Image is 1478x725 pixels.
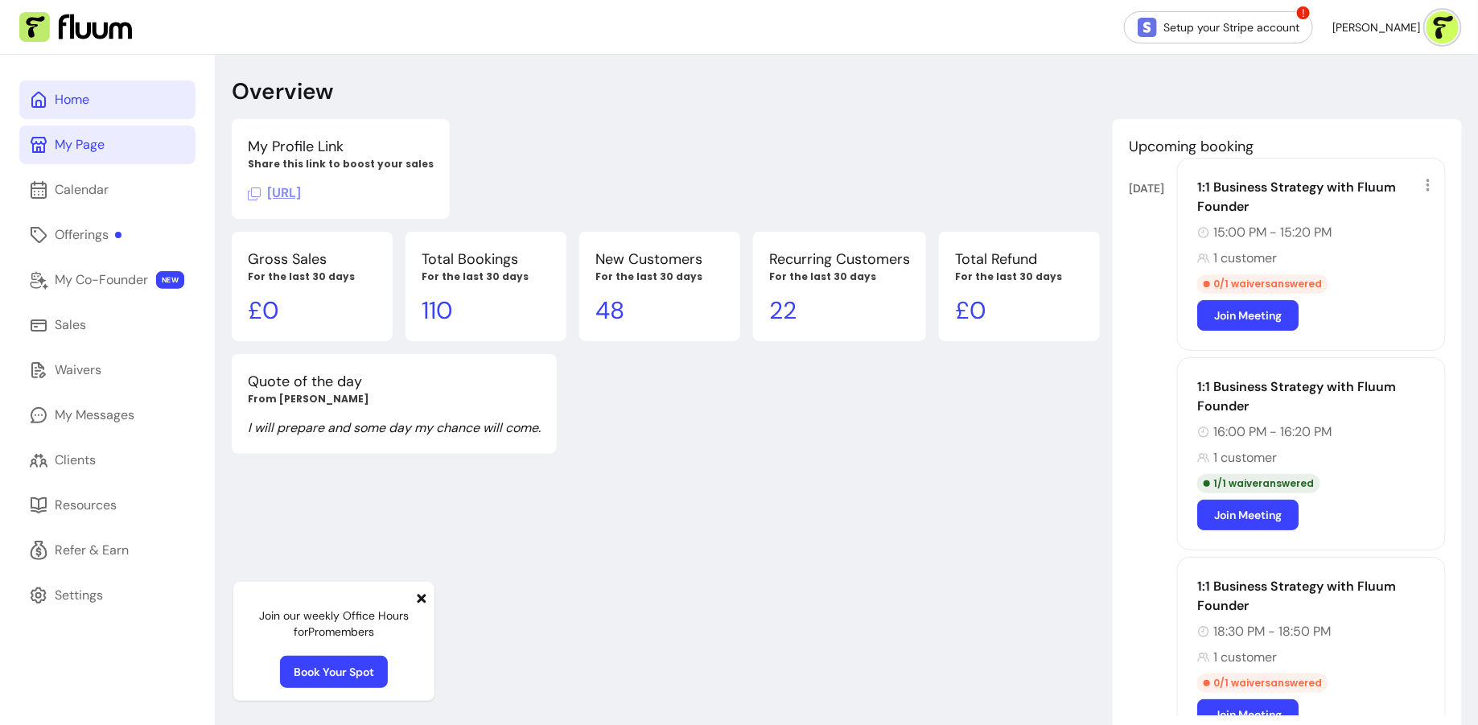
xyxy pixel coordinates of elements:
[769,296,910,325] p: 22
[246,608,422,640] p: Join our weekly Office Hours for Pro members
[1197,648,1435,667] div: 1 customer
[1197,377,1435,416] div: 1:1 Business Strategy with Fluum Founder
[280,656,388,688] a: Book Your Spot
[595,296,724,325] p: 48
[248,393,541,406] p: From [PERSON_NAME]
[19,306,196,344] a: Sales
[1197,249,1435,268] div: 1 customer
[422,270,550,283] p: For the last 30 days
[1197,223,1435,242] div: 15:00 PM - 15:20 PM
[1427,11,1459,43] img: avatar
[55,360,101,380] div: Waivers
[1129,135,1446,158] p: Upcoming booking
[19,351,196,389] a: Waivers
[55,496,117,515] div: Resources
[55,406,134,425] div: My Messages
[1197,577,1435,616] div: 1:1 Business Strategy with Fluum Founder
[55,541,129,560] div: Refer & Earn
[55,180,109,200] div: Calendar
[769,248,910,270] p: Recurring Customers
[1295,5,1311,21] span: !
[248,370,541,393] p: Quote of the day
[422,248,550,270] p: Total Bookings
[55,225,121,245] div: Offerings
[248,418,541,438] p: I will prepare and some day my chance will come.
[55,586,103,605] div: Settings
[248,248,377,270] p: Gross Sales
[55,451,96,470] div: Clients
[55,270,148,290] div: My Co-Founder
[55,315,86,335] div: Sales
[19,126,196,164] a: My Page
[19,441,196,480] a: Clients
[19,531,196,570] a: Refer & Earn
[1197,300,1299,331] a: Join Meeting
[19,80,196,119] a: Home
[1197,474,1320,493] div: 1 / 1 waiver answered
[955,248,1084,270] p: Total Refund
[19,216,196,254] a: Offerings
[232,77,333,106] p: Overview
[595,248,724,270] p: New Customers
[955,296,1084,325] p: £ 0
[248,296,377,325] p: £ 0
[1197,622,1435,641] div: 18:30 PM - 18:50 PM
[19,576,196,615] a: Settings
[19,486,196,525] a: Resources
[1197,500,1299,530] a: Join Meeting
[248,158,434,171] p: Share this link to boost your sales
[1138,18,1157,37] img: Stripe Icon
[156,271,184,289] span: NEW
[1332,19,1420,35] span: [PERSON_NAME]
[1197,274,1328,294] div: 0 / 1 waivers answered
[1129,180,1177,196] div: [DATE]
[1197,448,1435,468] div: 1 customer
[19,396,196,435] a: My Messages
[955,270,1084,283] p: For the last 30 days
[19,171,196,209] a: Calendar
[19,261,196,299] a: My Co-Founder NEW
[55,135,105,154] div: My Page
[248,135,434,158] p: My Profile Link
[19,12,132,43] img: Fluum Logo
[1197,422,1435,442] div: 16:00 PM - 16:20 PM
[248,184,301,201] span: Click to copy
[595,270,724,283] p: For the last 30 days
[1332,11,1459,43] button: avatar[PERSON_NAME]
[769,270,910,283] p: For the last 30 days
[55,90,89,109] div: Home
[1197,178,1435,216] div: 1:1 Business Strategy with Fluum Founder
[422,296,550,325] p: 110
[1124,11,1313,43] a: Setup your Stripe account
[248,270,377,283] p: For the last 30 days
[1197,674,1328,693] div: 0 / 1 waivers answered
